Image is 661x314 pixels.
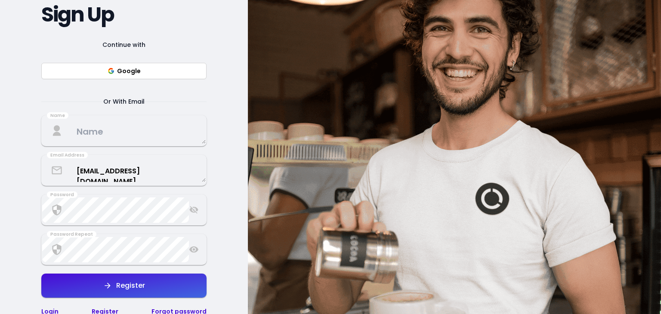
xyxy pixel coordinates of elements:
span: Or With Email [93,96,155,107]
div: Email Address [47,152,88,159]
textarea: [EMAIL_ADDRESS][DOMAIN_NAME] [42,159,206,182]
span: Continue with [92,40,156,50]
button: Register [41,274,207,298]
div: Password Repeat [47,231,96,238]
h2: Sign Up [41,7,207,22]
button: Google [41,63,207,79]
div: Password [47,191,77,198]
div: Name [47,112,68,119]
div: Register [112,282,145,289]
